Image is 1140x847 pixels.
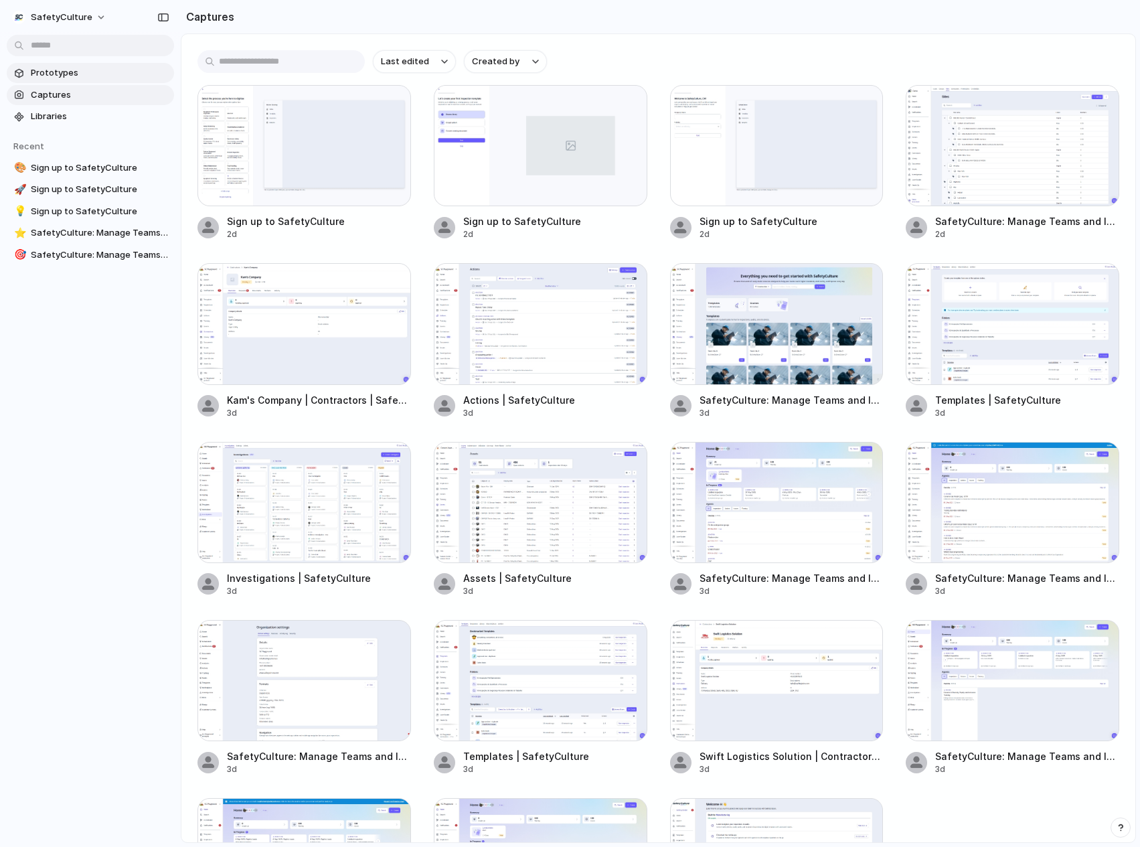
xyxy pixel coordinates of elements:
div: SafetyCulture: Manage Teams and Inspection Data | SafetyCulture [227,749,411,763]
a: 🎯SafetyCulture: Manage Teams and Inspection Data | SafetyCulture [7,245,174,265]
a: Libraries [7,106,174,127]
button: ⭐ [12,226,25,240]
div: ⭐ [14,226,23,241]
span: Captures [31,88,169,102]
span: Created by [472,55,519,68]
div: Sign up to SafetyCulture [700,214,817,228]
a: 🎨Sign up to SafetyCulture [7,158,174,178]
div: Actions | SafetyCulture [463,393,575,407]
button: Created by [464,50,547,73]
span: SafetyCulture [31,11,92,24]
div: 3d [463,763,589,775]
div: 3d [463,585,572,597]
button: 💡 [12,205,25,218]
a: Prototypes [7,63,174,83]
a: 🚀Sign up to SafetyCulture [7,179,174,200]
div: 3d [227,585,371,597]
div: Templates | SafetyCulture [935,393,1061,407]
span: SafetyCulture: Manage Teams and Inspection Data | SafetyCulture [31,226,169,240]
div: 🚀 [14,182,23,198]
div: 🎨 [14,160,23,175]
a: Captures [7,85,174,105]
div: 💡 [14,204,23,219]
button: 🎯 [12,248,25,262]
div: 2d [227,228,345,240]
div: SafetyCulture: Manage Teams and Inspection Data | SafetyCulture [935,749,1119,763]
div: SafetyCulture: Manage Teams and Inspection Data | SafetyCulture [935,214,1119,228]
span: Sign up to SafetyCulture [31,205,169,218]
div: 🎯 [14,247,23,262]
span: Last edited [381,55,429,68]
div: 2d [700,228,817,240]
div: Assets | SafetyCulture [463,571,572,585]
div: 3d [700,585,884,597]
button: Last edited [373,50,456,73]
div: SafetyCulture: Manage Teams and Inspection Data | SafetyCulture [935,571,1119,585]
div: Kam's Company | Contractors | SafetyCulture [227,393,411,407]
div: SafetyCulture: Manage Teams and Inspection Data | SafetyCulture [700,393,884,407]
a: 💡Sign up to SafetyCulture [7,202,174,222]
button: 🎨 [12,161,25,175]
div: Templates | SafetyCulture [463,749,589,763]
span: SafetyCulture: Manage Teams and Inspection Data | SafetyCulture [31,248,169,262]
span: Prototypes [31,66,169,80]
div: Investigations | SafetyCulture [227,571,371,585]
h2: Captures [181,9,234,25]
div: 3d [935,585,1119,597]
div: 2d [463,228,581,240]
div: 3d [935,407,1061,419]
div: 3d [463,407,575,419]
span: Libraries [31,110,169,123]
div: Sign up to SafetyCulture [463,214,581,228]
div: 3d [935,763,1119,775]
div: 3d [227,407,411,419]
div: 3d [227,763,411,775]
a: ⭐SafetyCulture: Manage Teams and Inspection Data | SafetyCulture [7,223,174,243]
div: Sign up to SafetyCulture [227,214,345,228]
div: Swift Logistics Solution | Contractors | SafetyCulture [700,749,884,763]
div: 3d [700,407,884,419]
div: SafetyCulture: Manage Teams and Inspection Data | SafetyCulture [700,571,884,585]
span: Sign up to SafetyCulture [31,161,169,175]
button: 🚀 [12,183,25,196]
div: 2d [935,228,1119,240]
span: Sign up to SafetyCulture [31,183,169,196]
span: Recent [13,141,44,151]
div: 3d [700,763,884,775]
button: SafetyCulture [7,7,113,28]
